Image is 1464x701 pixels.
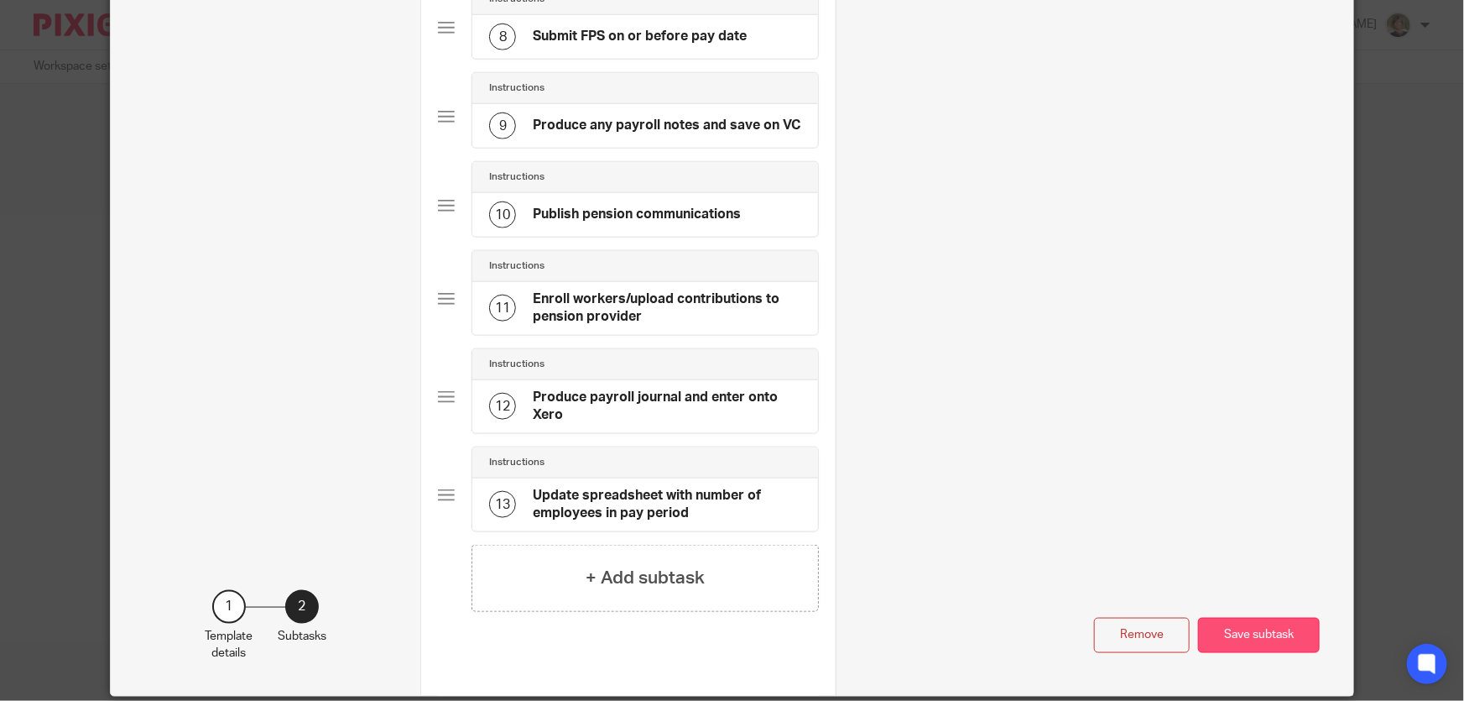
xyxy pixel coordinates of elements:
button: Save subtask [1198,618,1320,654]
h4: Produce payroll journal and enter onto Xero [533,389,801,425]
h4: Instructions [489,259,544,273]
div: 9 [489,112,516,139]
h4: Publish pension communications [533,206,741,223]
h4: Instructions [489,81,544,95]
div: 13 [489,491,516,518]
div: 10 [489,201,516,228]
h4: Instructions [489,358,544,371]
div: 1 [212,590,246,624]
div: 12 [489,393,516,420]
h4: Instructions [489,456,544,469]
p: Subtasks [278,628,326,645]
h4: Update spreadsheet with number of employees in pay period [533,487,801,523]
h4: Submit FPS on or before pay date [533,28,747,45]
p: Template details [205,628,253,662]
div: 11 [489,295,516,322]
h4: Enroll workers/upload contributions to pension provider [533,290,801,327]
button: Remove [1094,618,1190,654]
div: 8 [489,24,516,50]
h4: + Add subtask [586,565,705,591]
div: 2 [285,590,319,624]
h4: Produce any payroll notes and save on VC [533,117,800,134]
h4: Instructions [489,170,544,184]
